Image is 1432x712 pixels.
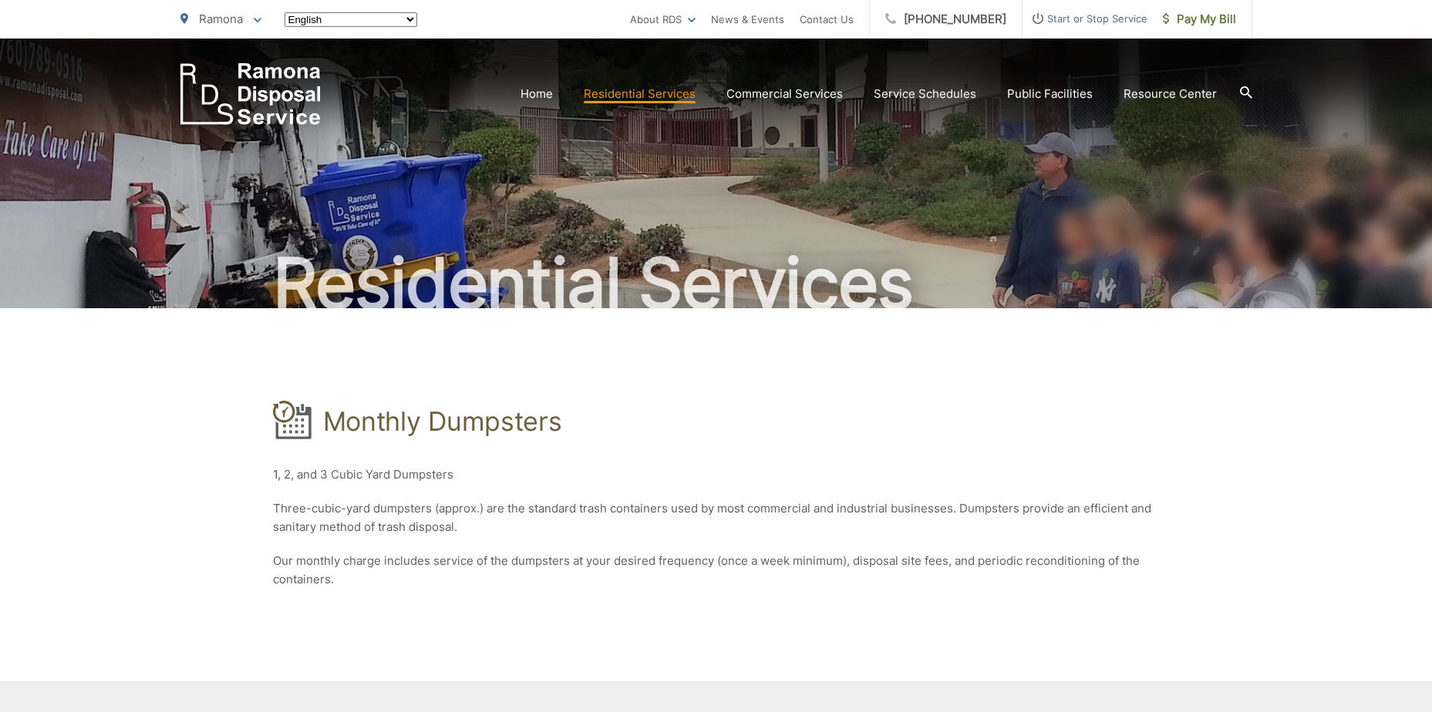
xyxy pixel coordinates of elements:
[1007,85,1093,103] a: Public Facilities
[199,12,243,26] span: Ramona
[711,10,784,29] a: News & Events
[285,12,417,27] select: Select a language
[273,552,1160,589] p: Our monthly charge includes service of the dumpsters at your desired frequency (once a week minim...
[180,245,1252,322] h2: Residential Services
[273,499,1160,536] p: Three-cubic-yard dumpsters (approx.) are the standard trash containers used by most commercial an...
[726,85,843,103] a: Commercial Services
[1124,85,1217,103] a: Resource Center
[1163,10,1236,29] span: Pay My Bill
[273,465,1160,484] p: 1, 2, and 3 Cubic Yard Dumpsters
[521,85,553,103] a: Home
[874,85,976,103] a: Service Schedules
[180,63,321,125] a: EDCD logo. Return to the homepage.
[630,10,696,29] a: About RDS
[584,85,696,103] a: Residential Services
[800,10,854,29] a: Contact Us
[323,406,562,437] h1: Monthly Dumpsters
